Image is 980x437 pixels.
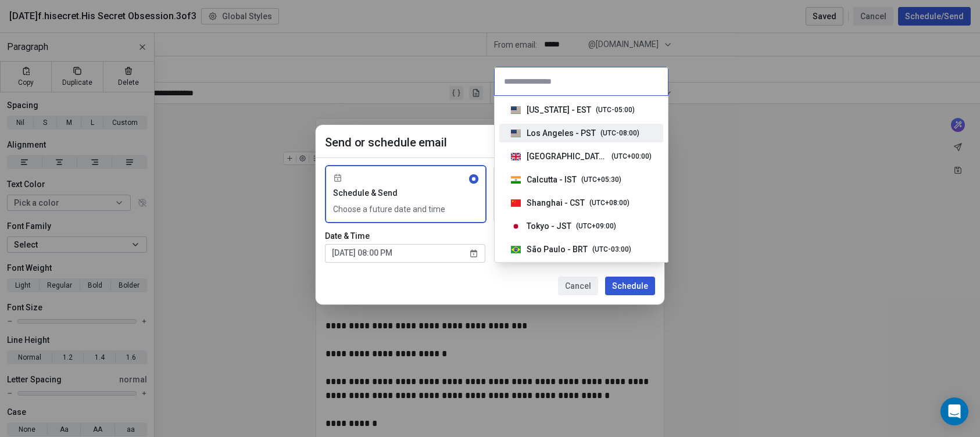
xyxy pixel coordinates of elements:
span: ( UTC+00:00 ) [611,151,652,162]
span: ( UTC+09:00 ) [576,221,616,231]
span: ( UTC+08:00 ) [589,198,630,208]
span: Tokyo - JST [527,220,571,232]
span: São Paulo - BRT [527,243,588,255]
span: Shanghai - CST [527,197,585,209]
span: [US_STATE] - EST [527,104,591,116]
span: ( UTC+05:30 ) [581,174,621,185]
span: Los Angeles - PST [527,127,596,139]
span: ( UTC-05:00 ) [596,105,635,115]
span: ( UTC-03:00 ) [592,244,631,255]
span: Calcutta - IST [527,174,577,185]
span: [GEOGRAPHIC_DATA] - GMT [527,151,607,162]
span: ( UTC-08:00 ) [600,128,639,138]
